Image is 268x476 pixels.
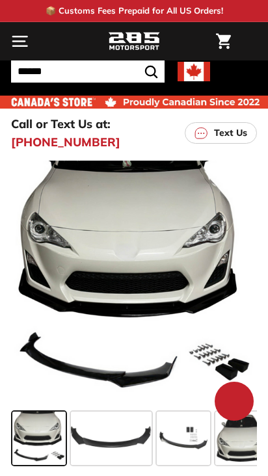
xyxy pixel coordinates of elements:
a: Text Us [185,122,257,144]
img: Logo_285_Motorsport_areodynamics_components [108,31,160,53]
p: 📦 Customs Fees Prepaid for All US Orders! [46,5,223,18]
p: Call or Text Us at: [11,115,111,133]
a: [PHONE_NUMBER] [11,133,120,151]
inbox-online-store-chat: Shopify online store chat [211,382,258,424]
p: Text Us [214,126,247,140]
input: Search [11,60,165,83]
a: Cart [209,23,237,60]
